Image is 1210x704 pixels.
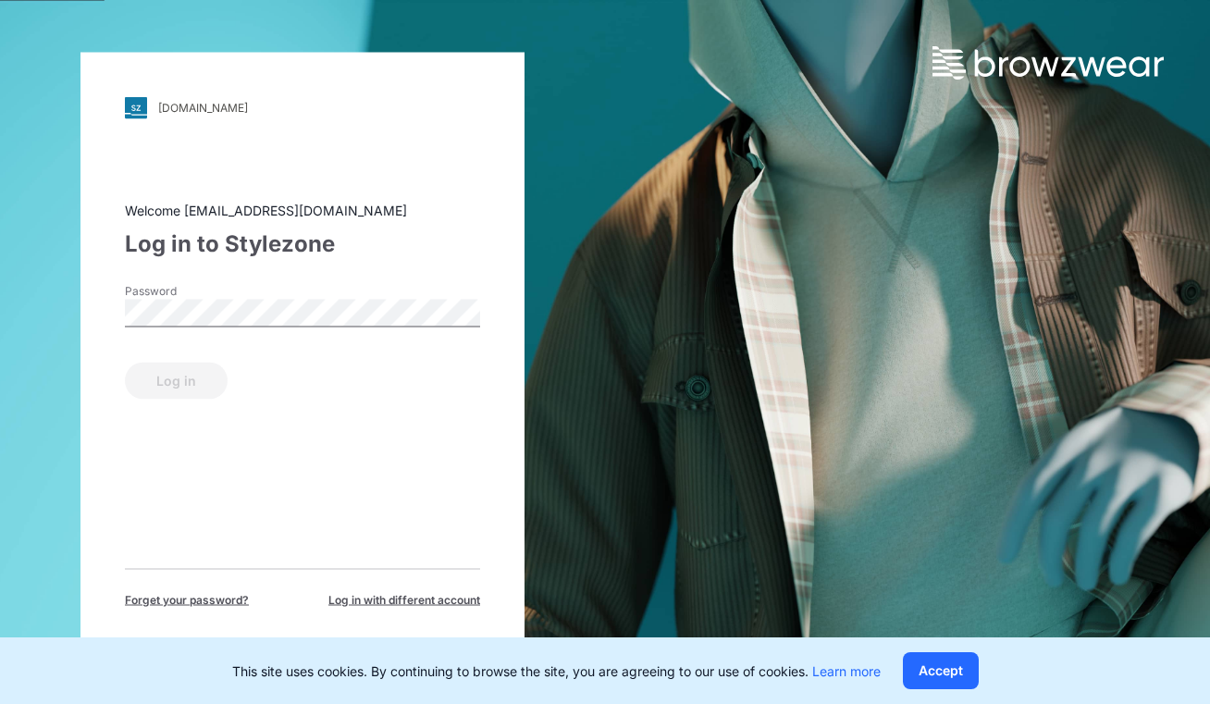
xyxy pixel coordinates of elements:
[232,661,881,681] p: This site uses cookies. By continuing to browse the site, you are agreeing to our use of cookies.
[158,101,248,115] div: [DOMAIN_NAME]
[328,591,480,608] span: Log in with different account
[125,227,480,260] div: Log in to Stylezone
[125,96,480,118] a: [DOMAIN_NAME]
[125,96,147,118] img: svg+xml;base64,PHN2ZyB3aWR0aD0iMjgiIGhlaWdodD0iMjgiIHZpZXdCb3g9IjAgMCAyOCAyOCIgZmlsbD0ibm9uZSIgeG...
[125,200,480,219] div: Welcome [EMAIL_ADDRESS][DOMAIN_NAME]
[125,591,249,608] span: Forget your password?
[932,46,1164,80] img: browzwear-logo.73288ffb.svg
[903,652,979,689] button: Accept
[125,282,254,299] label: Password
[812,663,881,679] a: Learn more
